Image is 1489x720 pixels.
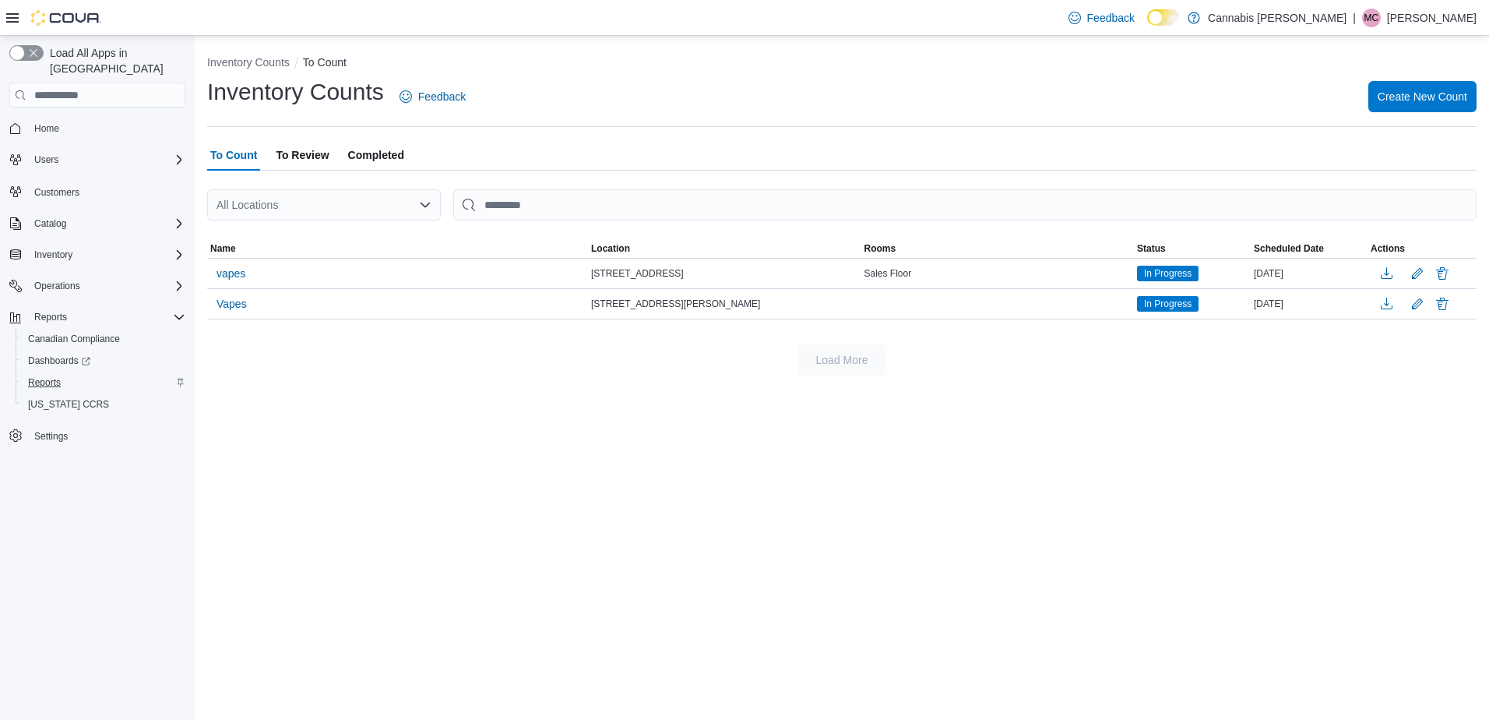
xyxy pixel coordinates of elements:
span: Location [591,242,630,255]
span: [STREET_ADDRESS] [591,267,684,280]
p: | [1353,9,1356,27]
button: Scheduled Date [1251,239,1368,258]
span: Status [1137,242,1166,255]
a: Settings [28,427,74,446]
span: To Count [210,139,257,171]
button: Catalog [28,214,72,233]
a: Reports [22,373,67,392]
span: Operations [34,280,80,292]
button: Operations [28,277,86,295]
span: Name [210,242,236,255]
span: To Review [276,139,329,171]
span: Customers [34,186,79,199]
span: Users [28,150,185,169]
span: Reports [22,373,185,392]
span: [STREET_ADDRESS][PERSON_NAME] [591,298,760,310]
span: Vapes [216,296,247,312]
span: Reports [28,308,185,326]
h1: Inventory Counts [207,76,384,108]
span: Completed [348,139,404,171]
a: Dashboards [16,350,192,372]
button: Create New Count [1368,81,1477,112]
button: Name [207,239,588,258]
button: Rooms [861,239,1135,258]
span: Inventory [34,249,72,261]
span: Operations [28,277,185,295]
nav: Complex example [9,111,185,488]
span: Inventory [28,245,185,264]
span: Dashboards [28,355,90,367]
p: Cannabis [PERSON_NAME] [1208,9,1346,27]
span: Home [34,122,59,135]
button: Users [3,149,192,171]
span: In Progress [1144,297,1192,311]
button: Edit count details [1408,292,1427,316]
span: In Progress [1137,296,1199,312]
a: Dashboards [22,351,97,370]
button: Open list of options [419,199,431,211]
span: Canadian Compliance [28,333,120,345]
span: Scheduled Date [1254,242,1324,255]
span: Home [28,118,185,138]
button: Load More [798,344,885,376]
span: Actions [1371,242,1405,255]
button: Settings [3,425,192,447]
button: Reports [28,308,73,326]
span: Settings [34,430,68,443]
span: Canadian Compliance [22,330,185,348]
a: Feedback [1062,2,1141,34]
button: Vapes [210,292,253,316]
span: Create New Count [1378,89,1467,104]
button: Canadian Compliance [16,328,192,350]
span: In Progress [1137,266,1199,281]
span: Catalog [34,217,66,230]
button: Reports [3,306,192,328]
span: Rooms [864,242,896,255]
a: Customers [28,183,86,202]
span: Customers [28,182,185,201]
button: Customers [3,180,192,203]
span: Reports [28,376,61,389]
span: Washington CCRS [22,395,185,414]
button: Inventory [3,244,192,266]
button: Edit count details [1408,262,1427,285]
span: MC [1364,9,1379,27]
img: Cova [31,10,101,26]
button: Users [28,150,65,169]
button: Inventory [28,245,79,264]
span: Feedback [1087,10,1135,26]
button: [US_STATE] CCRS [16,394,192,415]
button: To Count [303,56,347,69]
button: vapes [210,262,252,285]
a: Feedback [393,81,472,112]
button: Delete [1433,295,1452,313]
a: Canadian Compliance [22,330,126,348]
div: Mike Cochrane [1362,9,1381,27]
nav: An example of EuiBreadcrumbs [207,55,1477,73]
span: Load All Apps in [GEOGRAPHIC_DATA] [44,45,185,76]
div: [DATE] [1251,264,1368,283]
input: This is a search bar. After typing your query, hit enter to filter the results lower in the page. [453,189,1477,221]
button: Operations [3,275,192,297]
p: [PERSON_NAME] [1387,9,1477,27]
span: Catalog [28,214,185,233]
button: Status [1134,239,1251,258]
button: Inventory Counts [207,56,290,69]
span: Feedback [418,89,466,104]
button: Delete [1433,264,1452,283]
span: Settings [28,426,185,446]
span: In Progress [1144,266,1192,281]
div: [DATE] [1251,295,1368,313]
button: Reports [16,372,192,394]
span: Users [34,154,58,166]
a: Home [28,119,65,138]
button: Catalog [3,213,192,235]
span: [US_STATE] CCRS [28,398,109,411]
button: Home [3,117,192,139]
a: [US_STATE] CCRS [22,395,115,414]
span: Dashboards [22,351,185,370]
span: Reports [34,311,67,323]
div: Sales Floor [861,264,1135,283]
span: vapes [216,266,245,281]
